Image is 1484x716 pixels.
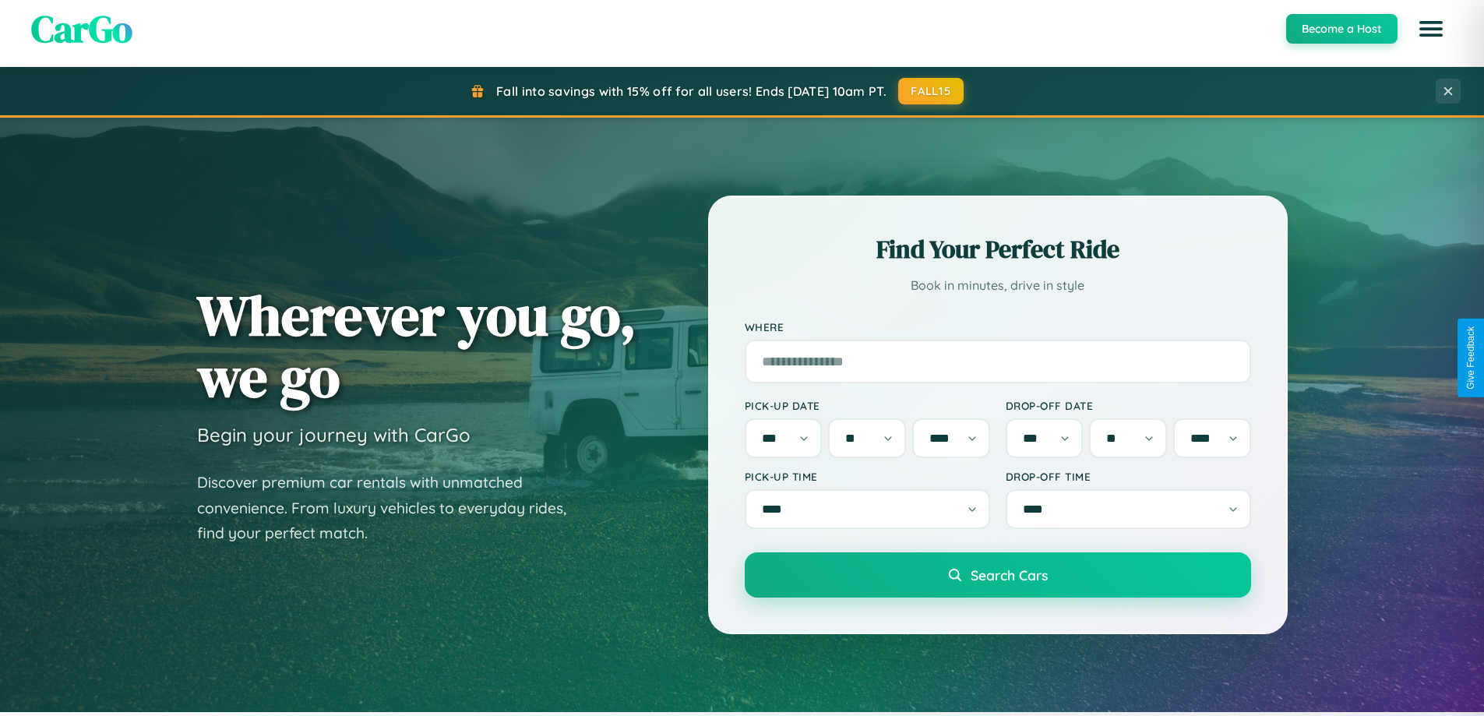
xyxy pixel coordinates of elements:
[197,470,587,546] p: Discover premium car rentals with unmatched convenience. From luxury vehicles to everyday rides, ...
[197,423,471,446] h3: Begin your journey with CarGo
[1006,399,1251,412] label: Drop-off Date
[1286,14,1398,44] button: Become a Host
[1006,470,1251,483] label: Drop-off Time
[745,399,990,412] label: Pick-up Date
[197,284,636,407] h1: Wherever you go, we go
[745,470,990,483] label: Pick-up Time
[1409,7,1453,51] button: Open menu
[745,552,1251,598] button: Search Cars
[496,83,887,99] span: Fall into savings with 15% off for all users! Ends [DATE] 10am PT.
[745,274,1251,297] p: Book in minutes, drive in style
[971,566,1048,584] span: Search Cars
[31,3,132,55] span: CarGo
[745,320,1251,333] label: Where
[898,78,964,104] button: FALL15
[1465,326,1476,390] div: Give Feedback
[745,232,1251,266] h2: Find Your Perfect Ride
